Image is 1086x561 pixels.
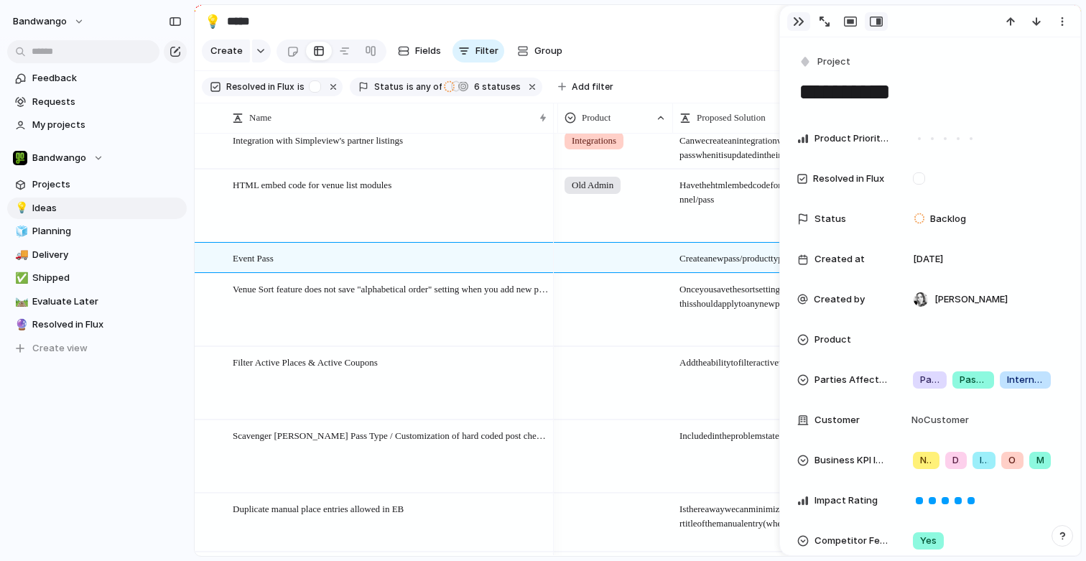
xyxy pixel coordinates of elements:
[930,212,966,226] span: Backlog
[572,178,613,193] span: Old Admin
[814,493,878,508] span: Impact Rating
[7,221,187,242] a: 🧊Planning
[674,244,965,266] span: Create a new pass/product type
[407,80,414,93] span: is
[674,170,965,207] span: Have the html embed code for the venue list available for clients to pull from the channel / pass
[814,212,846,226] span: Status
[249,111,271,125] span: Name
[572,134,616,148] span: Integrations
[7,68,187,89] a: Feedback
[32,317,182,332] span: Resolved in Flux
[233,176,391,193] span: HTML embed code for venue list modules
[297,80,305,93] span: is
[907,413,969,427] span: No Customer
[814,252,865,266] span: Created at
[1007,373,1044,387] span: Internal Team(s)
[796,52,855,73] button: Project
[920,534,937,548] span: Yes
[404,79,445,95] button: isany of
[674,274,965,311] span: Once you save the sort setting to "alphabetical order" - this should apply to any new places you ...
[813,172,884,186] span: Resolved in Flux
[13,248,27,262] button: 🚚
[210,44,243,58] span: Create
[674,348,965,370] span: Add the ability to filter active venues and active coupons in the system
[32,224,182,238] span: Planning
[6,10,92,33] button: bandwango
[13,14,67,29] span: bandwango
[233,249,274,266] span: Event Pass
[32,201,182,215] span: Ideas
[952,453,960,468] span: Dollar Retention
[32,248,182,262] span: Delivery
[470,81,482,92] span: 6
[980,453,988,468] span: Increased Transactions
[414,80,442,93] span: any of
[15,317,25,333] div: 🔮
[1036,453,1044,468] span: Market Innovation
[13,317,27,332] button: 🔮
[32,177,182,192] span: Projects
[15,270,25,287] div: ✅
[697,111,766,125] span: Proposed Solution
[814,373,889,387] span: Parties Affected
[510,40,570,62] button: Group
[814,292,865,307] span: Created by
[32,271,182,285] span: Shipped
[549,77,622,97] button: Add filter
[374,80,404,93] span: Status
[814,413,860,427] span: Customer
[7,244,187,266] a: 🚚Delivery
[202,40,250,62] button: Create
[226,80,294,93] span: Resolved in Flux
[233,353,378,370] span: Filter Active Places & Active Coupons
[233,427,549,443] span: Scavenger [PERSON_NAME] Pass Type / Customization of hard coded post check-in copy
[32,95,182,109] span: Requests
[814,534,889,548] span: Competitor Feature?
[32,341,88,356] span: Create view
[15,223,25,240] div: 🧊
[582,111,611,125] span: Product
[15,246,25,263] div: 🚚
[7,291,187,312] a: 🛤️Evaluate Later
[7,314,187,335] a: 🔮Resolved in Flux
[201,10,224,33] button: 💡
[233,500,404,516] span: Duplicate manual place entries allowed in EB
[674,494,965,531] span: Is there a way we can minimize duplication by way of the system detecting a similar title of the ...
[15,200,25,216] div: 💡
[233,131,403,148] span: Integration with Simpleview's partner listings
[13,271,27,285] button: ✅
[572,80,613,93] span: Add filter
[7,267,187,289] a: ✅Shipped
[920,373,939,387] span: Partners
[294,79,307,95] button: is
[13,295,27,309] button: 🛤️
[960,373,987,387] span: Passholders
[32,71,182,85] span: Feedback
[814,453,889,468] span: Business KPI Impact
[814,131,889,146] span: Product Prioritized
[32,295,182,309] span: Evaluate Later
[233,280,549,297] span: Venue Sort feature does not save "alphabetical order" setting when you add new places to a pass
[13,224,27,238] button: 🧊
[913,252,943,266] span: [DATE]
[415,44,441,58] span: Fields
[7,338,187,359] button: Create view
[15,293,25,310] div: 🛤️
[7,91,187,113] a: Requests
[470,80,521,93] span: statuses
[814,333,851,347] span: Product
[534,44,562,58] span: Group
[7,198,187,219] a: 💡Ideas
[475,44,498,58] span: Filter
[674,421,965,443] span: Included in the problem statement
[452,40,504,62] button: Filter
[443,79,524,95] button: 6 statuses
[920,453,932,468] span: New Sales ([GEOGRAPHIC_DATA])
[7,147,187,169] button: Bandwango
[817,55,850,69] span: Project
